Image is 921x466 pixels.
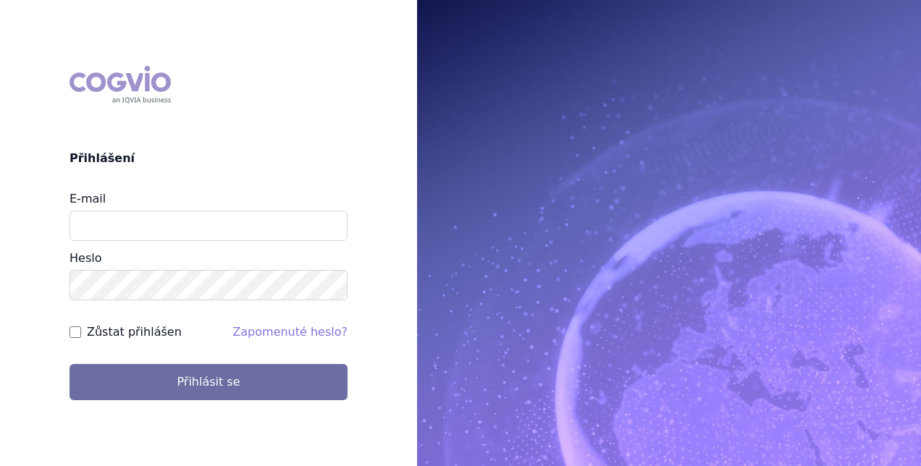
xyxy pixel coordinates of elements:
label: E-mail [70,192,106,206]
a: Zapomenuté heslo? [232,325,348,339]
label: Heslo [70,251,101,265]
label: Zůstat přihlášen [87,323,182,341]
button: Přihlásit se [70,364,348,400]
h2: Přihlášení [70,150,348,167]
div: COGVIO [70,66,171,103]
